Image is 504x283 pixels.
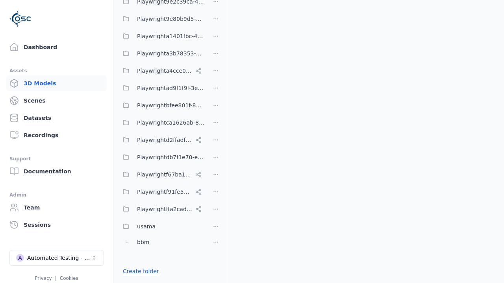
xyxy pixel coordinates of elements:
span: Playwright9e80b9d5-ab0b-4e8f-a3de-da46b25b8298 [137,14,205,24]
button: Playwrightffa2cad8-0214-4c2f-a758-8e9593c5a37e [118,201,205,217]
button: Playwrightad9f1f9f-3e6a-4231-8f19-c506bf64a382 [118,80,205,96]
button: Playwrighta1401fbc-43d7-48dd-a309-be935d99d708 [118,28,205,44]
a: Sessions [6,217,107,233]
span: Playwrightf67ba199-386a-42d1-aebc-3b37e79c7296 [137,170,192,179]
span: Playwrightdb7f1e70-e54d-4da7-b38d-464ac70cc2ba [137,153,205,162]
a: Datasets [6,110,107,126]
button: Playwrighta3b78353-5999-46c5-9eab-70007203469a [118,46,205,61]
button: Playwrightf91fe523-dd75-44f3-a953-451f6070cb42 [118,184,205,200]
a: Create folder [123,267,159,275]
span: Playwrightd2ffadf0-c973-454c-8fcf-dadaeffcb802 [137,135,192,145]
span: Playwrightf91fe523-dd75-44f3-a953-451f6070cb42 [137,187,192,197]
span: Playwrightffa2cad8-0214-4c2f-a758-8e9593c5a37e [137,204,192,214]
button: Playwrighta4cce06a-a8e6-4c0d-bfc1-93e8d78d750a [118,63,205,79]
a: Scenes [6,93,107,108]
a: Team [6,200,107,215]
span: Playwrightbfee801f-8be1-42a6-b774-94c49e43b650 [137,101,205,110]
a: Cookies [60,276,78,281]
button: bbm [118,234,205,250]
a: 3D Models [6,75,107,91]
a: Recordings [6,127,107,143]
button: Create folder [118,264,164,278]
span: bbm [137,237,149,247]
span: Playwrightad9f1f9f-3e6a-4231-8f19-c506bf64a382 [137,83,205,93]
img: Logo [9,8,31,30]
span: Playwrightca1626ab-8cec-4ddc-b85a-2f9392fe08d1 [137,118,205,127]
span: usama [137,222,156,231]
span: Playwrighta3b78353-5999-46c5-9eab-70007203469a [137,49,205,58]
button: Playwrightd2ffadf0-c973-454c-8fcf-dadaeffcb802 [118,132,205,148]
a: Privacy [35,276,52,281]
div: Assets [9,66,104,75]
button: usama [118,219,205,234]
button: Select a workspace [9,250,104,266]
div: Automated Testing - Playwright [27,254,91,262]
span: Playwrighta4cce06a-a8e6-4c0d-bfc1-93e8d78d750a [137,66,192,75]
div: Support [9,154,104,164]
div: A [16,254,24,262]
button: Playwrightca1626ab-8cec-4ddc-b85a-2f9392fe08d1 [118,115,205,130]
button: Playwrightf67ba199-386a-42d1-aebc-3b37e79c7296 [118,167,205,182]
button: Playwrightbfee801f-8be1-42a6-b774-94c49e43b650 [118,97,205,113]
a: Dashboard [6,39,107,55]
button: Playwright9e80b9d5-ab0b-4e8f-a3de-da46b25b8298 [118,11,205,27]
span: | [55,276,57,281]
a: Documentation [6,164,107,179]
div: Admin [9,190,104,200]
button: Playwrightdb7f1e70-e54d-4da7-b38d-464ac70cc2ba [118,149,205,165]
span: Playwrighta1401fbc-43d7-48dd-a309-be935d99d708 [137,31,205,41]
